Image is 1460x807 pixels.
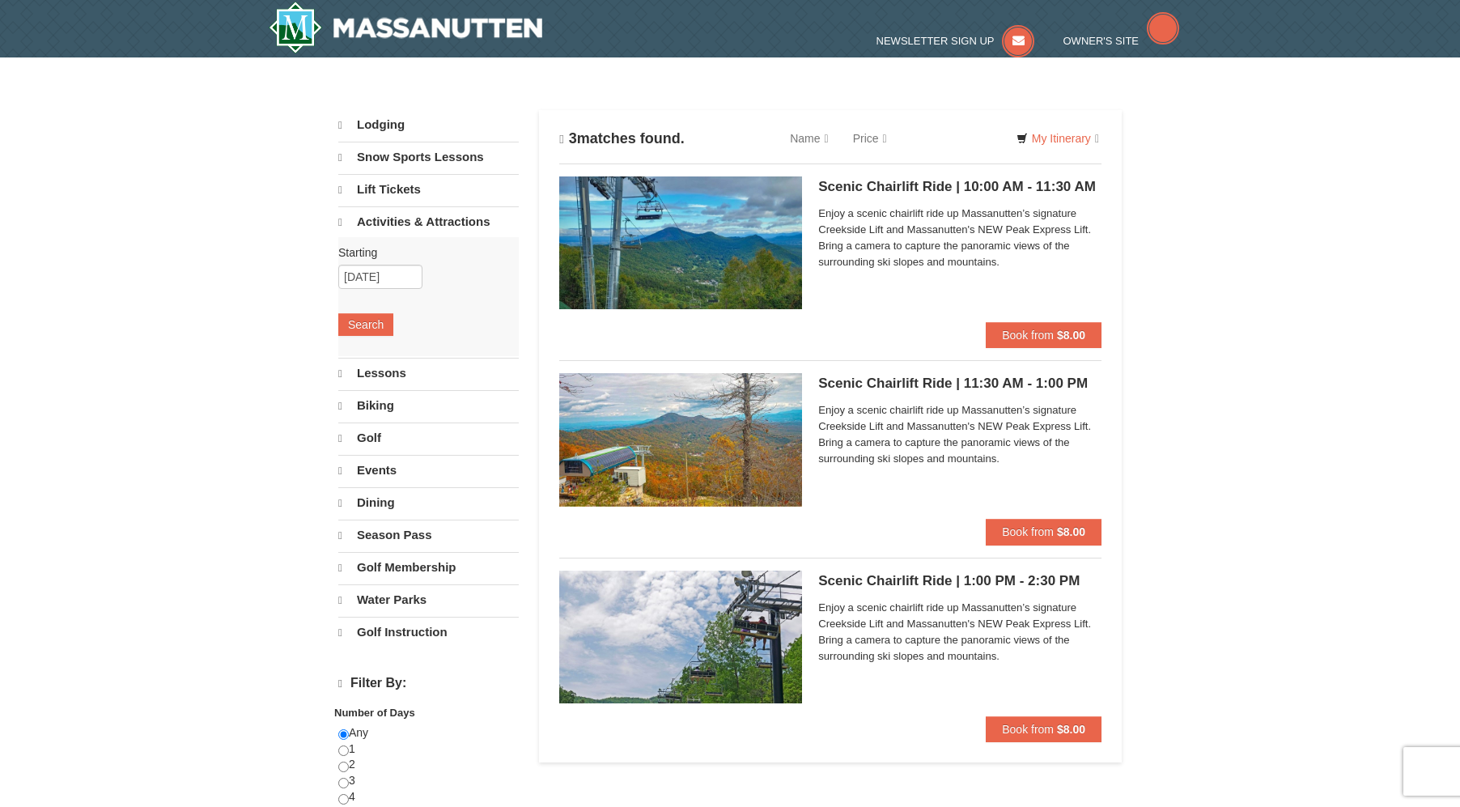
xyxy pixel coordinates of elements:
strong: $8.00 [1057,723,1085,736]
a: Price [841,122,899,155]
a: Dining [338,487,519,518]
img: Massanutten Resort Logo [269,2,542,53]
img: 24896431-1-a2e2611b.jpg [559,176,802,309]
a: Water Parks [338,584,519,615]
a: Snow Sports Lessons [338,142,519,172]
a: Events [338,455,519,486]
a: Lessons [338,358,519,389]
a: Golf Membership [338,552,519,583]
span: Enjoy a scenic chairlift ride up Massanutten’s signature Creekside Lift and Massanutten's NEW Pea... [818,206,1101,270]
a: Activities & Attractions [338,206,519,237]
a: Lift Tickets [338,174,519,205]
span: Enjoy a scenic chairlift ride up Massanutten’s signature Creekside Lift and Massanutten's NEW Pea... [818,600,1101,665]
a: Massanutten Resort [269,2,542,53]
strong: Number of Days [334,707,415,719]
a: Newsletter Sign Up [876,35,1035,47]
button: Book from $8.00 [986,716,1101,742]
label: Starting [338,244,507,261]
a: My Itinerary [1006,126,1110,151]
h5: Scenic Chairlift Ride | 11:30 AM - 1:00 PM [818,376,1101,392]
h5: Scenic Chairlift Ride | 10:00 AM - 11:30 AM [818,179,1101,195]
a: Golf [338,423,519,453]
a: Golf Instruction [338,617,519,648]
button: Search [338,313,393,336]
h5: Scenic Chairlift Ride | 1:00 PM - 2:30 PM [818,573,1101,589]
strong: $8.00 [1057,329,1085,342]
img: 24896431-13-a88f1aaf.jpg [559,373,802,506]
strong: $8.00 [1057,525,1085,538]
img: 24896431-9-664d1467.jpg [559,571,802,703]
button: Book from $8.00 [986,322,1101,348]
a: Biking [338,390,519,421]
span: Enjoy a scenic chairlift ride up Massanutten’s signature Creekside Lift and Massanutten's NEW Pea... [818,402,1101,467]
a: Owner's Site [1063,35,1180,47]
span: Book from [1002,723,1054,736]
a: Name [778,122,840,155]
span: Newsletter Sign Up [876,35,995,47]
span: Book from [1002,329,1054,342]
button: Book from $8.00 [986,519,1101,545]
a: Lodging [338,110,519,140]
h4: Filter By: [338,676,519,691]
span: Book from [1002,525,1054,538]
a: Season Pass [338,520,519,550]
span: Owner's Site [1063,35,1140,47]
